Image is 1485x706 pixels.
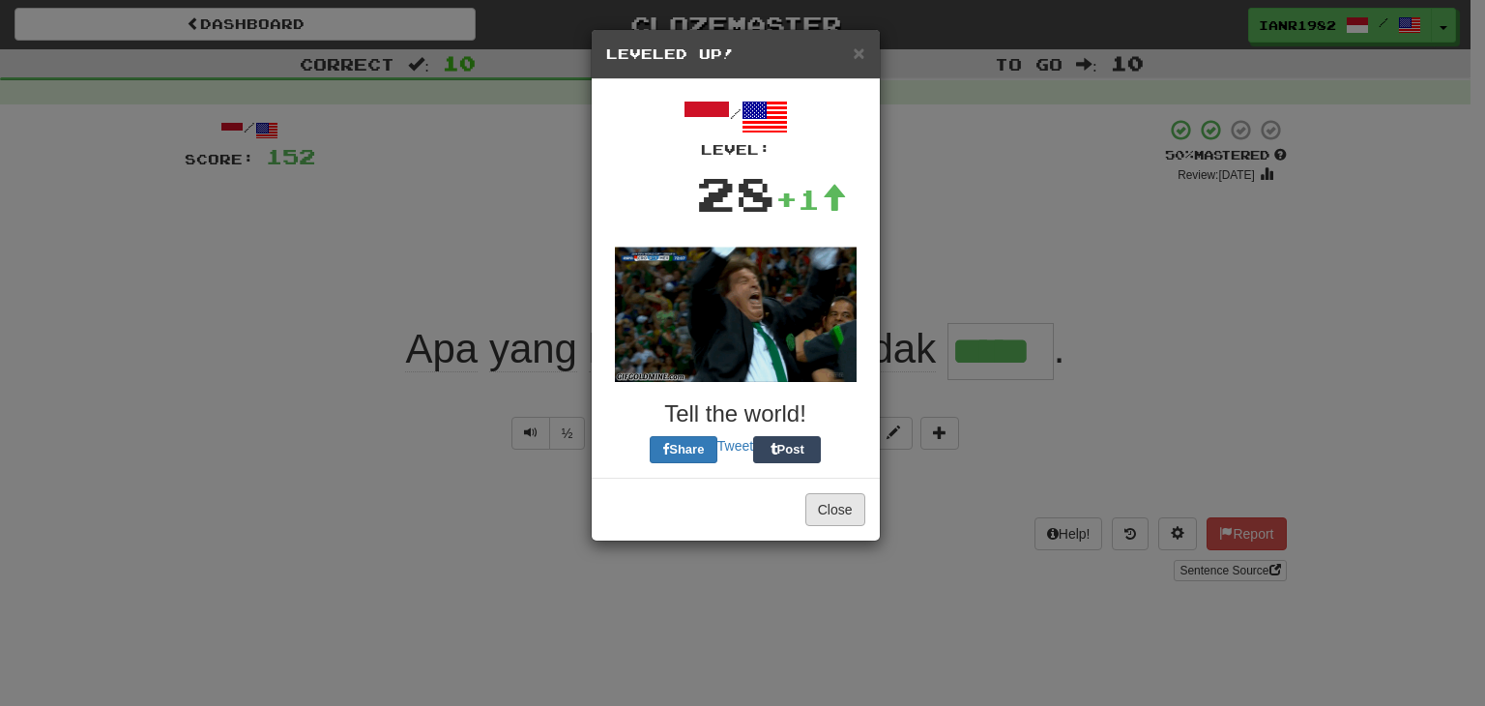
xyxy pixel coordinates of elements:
[717,438,753,454] a: Tweet
[650,436,717,463] button: Share
[606,44,865,64] h5: Leveled Up!
[696,160,775,227] div: 28
[753,436,821,463] button: Post
[853,43,864,63] button: Close
[805,493,865,526] button: Close
[606,140,865,160] div: Level:
[606,401,865,427] h3: Tell the world!
[775,180,847,219] div: +1
[606,94,865,160] div: /
[853,42,864,64] span: ×
[615,247,857,382] img: soccer-coach-305de1daf777ce53eb89c6f6bc29008043040bc4dbfb934f710cb4871828419f.gif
